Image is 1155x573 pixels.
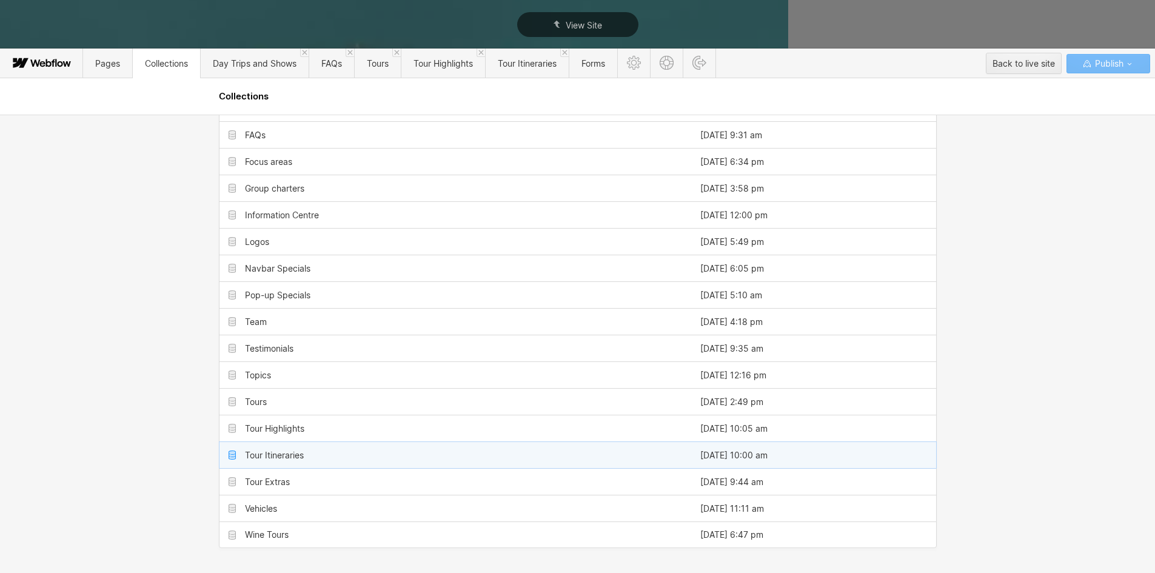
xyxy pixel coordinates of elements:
[700,370,766,380] span: [DATE] 12:16 pm
[413,58,473,69] span: Tour Highlights
[321,58,342,69] span: FAQs
[219,90,937,102] h2: Collections
[700,344,763,354] span: [DATE] 9:35 am
[700,477,763,487] span: [DATE] 9:44 am
[986,53,1062,74] button: Back to live site
[392,49,401,57] a: Close 'Tours' tab
[700,184,764,193] span: [DATE] 3:58 pm
[245,370,271,380] div: Topics
[245,264,310,273] div: Navbar Specials
[367,58,389,69] span: Tours
[245,237,269,247] div: Logos
[245,451,304,460] div: Tour Itineraries
[700,504,764,514] span: [DATE] 11:11 am
[213,58,296,69] span: Day Trips and Shows
[245,344,293,354] div: Testimonials
[700,157,764,167] span: [DATE] 6:34 pm
[498,58,557,69] span: Tour Itineraries
[1066,54,1150,73] button: Publish
[245,477,290,487] div: Tour Extras
[700,290,762,300] span: [DATE] 5:10 am
[145,58,188,69] span: Collections
[245,157,292,167] div: Focus areas
[95,58,120,69] span: Pages
[700,210,768,220] span: [DATE] 12:00 pm
[300,49,309,57] a: Close 'Day Trips and Shows' tab
[245,397,267,407] div: Tours
[700,237,764,247] span: [DATE] 5:49 pm
[700,317,763,327] span: [DATE] 4:18 pm
[700,451,768,460] span: [DATE] 10:00 am
[245,290,310,300] div: Pop-up Specials
[581,58,605,69] span: Forms
[700,264,764,273] span: [DATE] 6:05 pm
[700,130,762,140] span: [DATE] 9:31 am
[566,20,602,30] span: View Site
[245,184,304,193] div: Group charters
[245,424,304,434] div: Tour Highlights
[700,530,763,540] span: [DATE] 6:47 pm
[477,49,485,57] a: Close 'Tour Highlights' tab
[1093,55,1123,73] span: Publish
[245,530,289,540] div: Wine Tours
[245,210,319,220] div: Information Centre
[700,424,768,434] span: [DATE] 10:05 am
[700,397,763,407] span: [DATE] 2:49 pm
[560,49,569,57] a: Close 'Tour Itineraries' tab
[245,130,266,140] div: FAQs
[245,317,267,327] div: Team
[346,49,354,57] a: Close 'FAQs' tab
[993,55,1055,73] div: Back to live site
[245,504,277,514] div: Vehicles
